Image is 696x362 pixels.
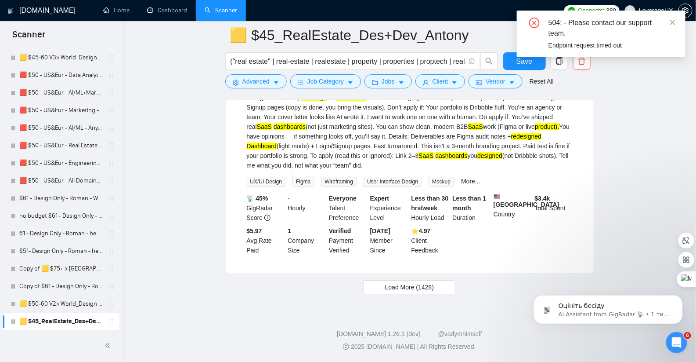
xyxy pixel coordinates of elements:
b: [DATE] [370,227,390,234]
a: 61 - Design Only - Roman - health* [19,225,103,242]
span: holder [108,89,115,96]
div: Endpoint request timed out [548,40,675,50]
span: caret-down [509,79,515,86]
button: Save [503,52,546,70]
span: holder [108,142,115,149]
mark: dashboards [274,123,306,130]
button: settingAdvancedcaret-down [225,74,287,88]
span: setting [679,7,692,14]
span: holder [108,195,115,202]
a: setting [678,7,692,14]
div: 2025 [DOMAIN_NAME] | All Rights Reserved. [130,342,689,351]
span: caret-down [451,79,458,86]
mark: redesigned [511,133,541,140]
a: [DOMAIN_NAME] 1.26.1 (dev) [337,330,421,337]
mark: dashboards [436,152,468,159]
span: User Interface Design [364,177,422,186]
a: 🟥 $50 - US&Eur - All Domains - Any Biz - Any App [19,172,103,190]
span: holder [108,318,115,325]
span: bars [298,79,304,86]
div: Talent Preference [327,194,368,223]
iframe: To enrich screen reader interactions, please activate Accessibility in Grammarly extension settings [520,277,696,338]
span: user [627,7,633,14]
div: 504: - Please contact our support team. [548,18,675,39]
span: Advanced [242,77,270,86]
b: Expert [370,195,389,202]
a: 🟥 $50 - US&Eur - AI/ML+Marketing - Any Biz - Any App [19,84,103,102]
div: Hourly [286,194,327,223]
button: userClientcaret-down [415,74,465,88]
span: folder [372,79,378,86]
span: user [423,79,429,86]
div: Client Feedback [410,226,451,255]
a: dashboardDashboard [147,7,187,14]
div: Avg Rate Paid [245,226,286,255]
span: holder [108,265,115,272]
span: holder [108,248,115,255]
div: Member Since [368,226,410,255]
button: Load More (1428) [364,280,455,294]
img: 🇺🇸 [494,194,500,200]
b: Verified [329,227,351,234]
a: 🟨 $45-60 V3> World_Design+Dev_Antony-Front-End_General [19,49,103,66]
span: Save [516,56,532,67]
div: Total Spent [533,194,574,223]
a: 🟥 $50 - US&Eur - Data Analytics - Any Biz - Any App [19,66,103,84]
span: holder [108,72,115,79]
span: caret-down [347,79,353,86]
div: Payment Verified [327,226,368,255]
span: holder [108,230,115,237]
img: upwork-logo.png [568,7,575,14]
span: Vendor [486,77,505,86]
span: Mockup [429,177,454,186]
mark: designed [477,152,502,159]
a: homeHome [103,7,130,14]
span: idcard [476,79,482,86]
iframe: Intercom live chat [666,332,687,353]
div: Company Size [286,226,327,255]
b: 📡 45% [247,195,268,202]
span: holder [108,300,115,307]
b: $5.97 [247,227,262,234]
span: setting [233,79,239,86]
span: Connects: [578,6,604,15]
span: holder [108,107,115,114]
a: searchScanner [205,7,237,14]
div: GigRadar Score [245,194,286,223]
div: Building RealPeep. A for agents. Think Robinhood simplicity for tracking deals, commissions, and ... [247,73,573,170]
mark: product). [535,123,559,130]
a: More... [461,178,480,185]
span: double-left [105,341,113,350]
span: close [670,19,676,26]
span: Load More (1428) [385,282,434,292]
span: caret-down [398,79,404,86]
input: Search Freelance Jobs... [231,56,465,67]
button: search [480,52,498,70]
mark: SaaS [257,123,272,130]
span: copyright [343,344,349,350]
a: 🟥 $50 - US&Eur - Real Estate - Any Biz - Any App [19,137,103,154]
b: - [288,195,290,202]
span: info-circle [469,59,475,64]
span: Scanner [5,28,52,47]
span: Jobs [382,77,395,86]
span: Wireframing [321,177,357,186]
span: UX/UI Design [247,177,286,186]
button: barsJob Categorycaret-down [290,74,361,88]
span: 6 [684,332,691,339]
a: $61 - Design Only - Roman - Web Design [19,190,103,207]
b: Less than 30 hrs/week [411,195,449,212]
span: holder [108,160,115,167]
a: $51- Design Only - Roman - health* [19,242,103,260]
mark: SaaS [468,123,483,130]
b: Everyone [329,195,357,202]
span: holder [108,124,115,132]
a: 🟥 $50 - US&Eur - Marketing - Any Biz - Any App [19,102,103,119]
a: @vadymhimself [438,330,482,337]
button: setting [678,4,692,18]
div: Duration [451,194,492,223]
span: caret-down [273,79,279,86]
